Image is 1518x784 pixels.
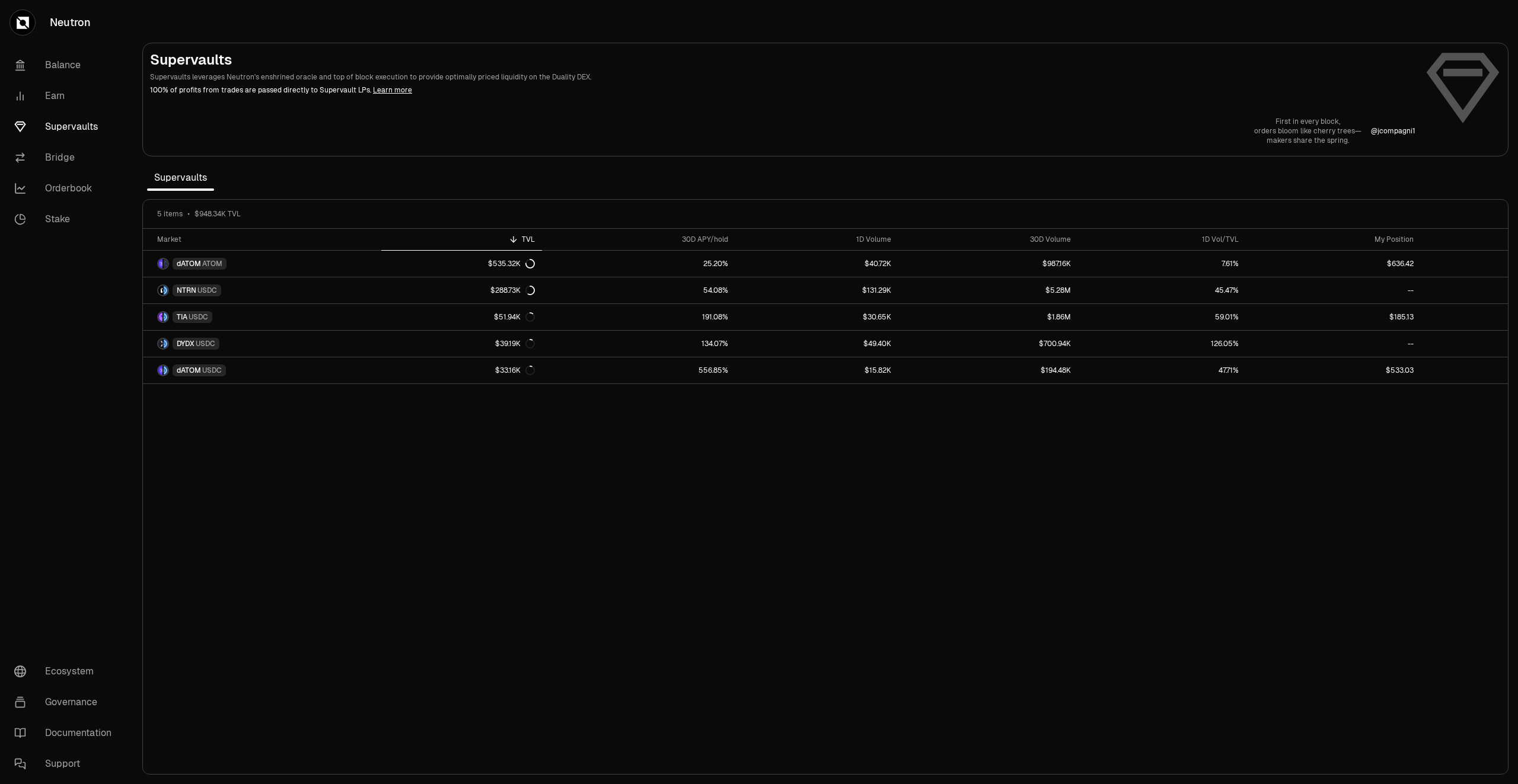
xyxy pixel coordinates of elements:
div: 1D Vol/TVL [1085,235,1239,244]
a: $987.16K [898,251,1077,277]
span: $948.34K TVL [194,209,241,219]
span: Supervaults [147,166,214,190]
a: $288.73K [381,277,542,303]
div: $39.19K [495,339,535,348]
a: $49.40K [735,331,899,357]
a: $51.94K [381,304,542,330]
a: Orderbook [5,173,128,204]
a: $30.65K [735,304,899,330]
span: TIA [177,312,187,322]
a: dATOM LogoATOM LogodATOMATOM [143,251,381,277]
img: dATOM Logo [158,259,162,268]
span: USDC [202,366,222,375]
div: 30D Volume [905,235,1070,244]
a: dATOM LogoUSDC LogodATOMUSDC [143,357,381,383]
a: -- [1246,331,1420,357]
a: Support [5,748,128,779]
a: $33.16K [381,357,542,383]
div: $51.94K [494,312,535,322]
p: 100% of profits from trades are passed directly to Supervault LPs. [150,85,1415,95]
p: First in every block, [1254,117,1361,126]
img: dATOM Logo [158,366,162,375]
a: $636.42 [1246,251,1420,277]
div: Market [157,235,374,244]
div: TVL [388,235,535,244]
div: $535.32K [488,259,535,268]
img: ATOM Logo [164,259,168,268]
a: DYDX LogoUSDC LogoDYDXUSDC [143,331,381,357]
span: NTRN [177,286,196,295]
a: Balance [5,50,128,81]
p: @ jcompagni1 [1371,126,1415,136]
a: 54.08% [542,277,735,303]
span: DYDX [177,339,194,348]
a: $39.19K [381,331,542,357]
h2: Supervaults [150,50,1415,69]
div: My Position [1253,235,1413,244]
a: Governance [5,687,128,718]
div: $33.16K [495,366,535,375]
div: 1D Volume [742,235,892,244]
a: 191.08% [542,304,735,330]
img: USDC Logo [164,286,168,295]
span: USDC [189,312,208,322]
img: USDC Logo [164,339,168,348]
a: Documentation [5,718,128,748]
p: makers share the spring. [1254,136,1361,145]
a: Learn more [373,85,412,95]
a: Supervaults [5,111,128,142]
a: 45.47% [1078,277,1246,303]
a: Earn [5,81,128,111]
a: $185.13 [1246,304,1420,330]
a: $131.29K [735,277,899,303]
img: USDC Logo [164,366,168,375]
a: 556.85% [542,357,735,383]
a: Bridge [5,142,128,173]
img: USDC Logo [164,312,168,322]
div: $288.73K [490,286,535,295]
a: Stake [5,204,128,235]
a: First in every block,orders bloom like cherry trees—makers share the spring. [1254,117,1361,145]
a: $194.48K [898,357,1077,383]
a: TIA LogoUSDC LogoTIAUSDC [143,304,381,330]
a: $40.72K [735,251,899,277]
span: dATOM [177,259,201,268]
span: USDC [196,339,215,348]
a: Ecosystem [5,656,128,687]
a: 134.07% [542,331,735,357]
span: 5 items [157,209,183,219]
a: NTRN LogoUSDC LogoNTRNUSDC [143,277,381,303]
span: USDC [197,286,217,295]
a: 59.01% [1078,304,1246,330]
img: DYDX Logo [158,339,162,348]
a: @jcompagni1 [1371,126,1415,136]
span: dATOM [177,366,201,375]
a: $535.32K [381,251,542,277]
a: $15.82K [735,357,899,383]
a: 25.20% [542,251,735,277]
a: -- [1246,277,1420,303]
a: $700.94K [898,331,1077,357]
a: 47.71% [1078,357,1246,383]
div: 30D APY/hold [549,235,728,244]
a: $533.03 [1246,357,1420,383]
span: ATOM [202,259,222,268]
a: $5.28M [898,277,1077,303]
img: NTRN Logo [158,286,162,295]
p: orders bloom like cherry trees— [1254,126,1361,136]
a: 126.05% [1078,331,1246,357]
p: Supervaults leverages Neutron's enshrined oracle and top of block execution to provide optimally ... [150,72,1415,82]
a: 7.61% [1078,251,1246,277]
a: $1.86M [898,304,1077,330]
img: TIA Logo [158,312,162,322]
